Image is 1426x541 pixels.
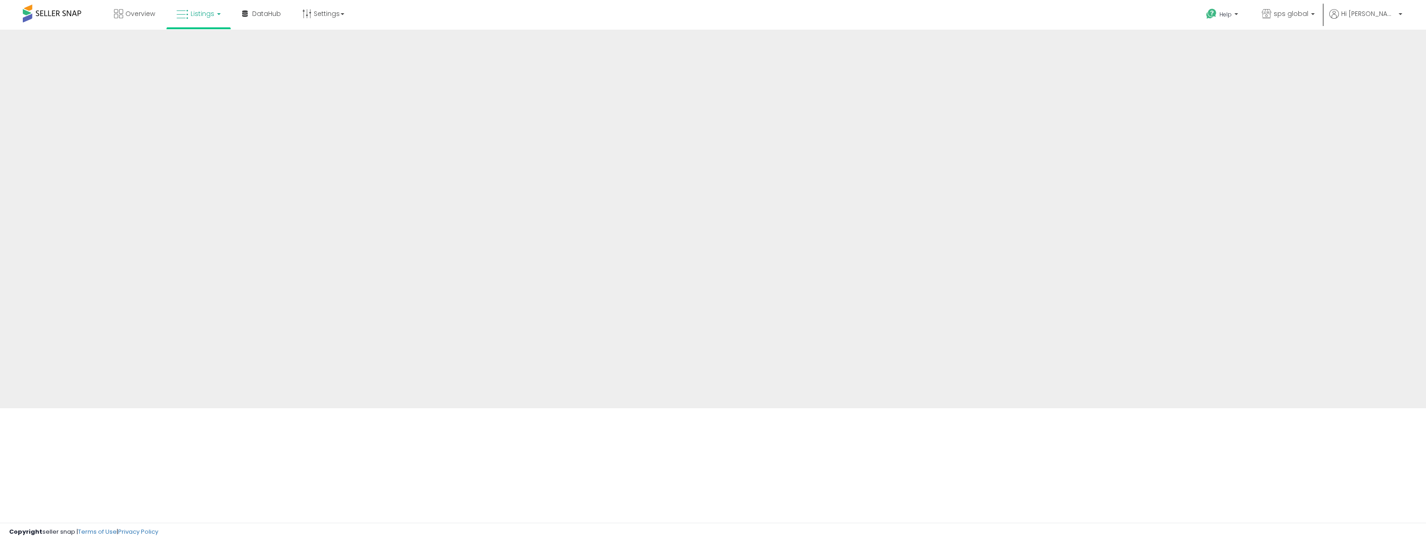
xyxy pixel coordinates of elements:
[1341,9,1396,18] span: Hi [PERSON_NAME]
[125,9,155,18] span: Overview
[1219,10,1232,18] span: Help
[1206,8,1217,20] i: Get Help
[191,9,214,18] span: Listings
[1274,9,1308,18] span: sps global
[1329,9,1402,30] a: Hi [PERSON_NAME]
[252,9,281,18] span: DataHub
[1199,1,1247,30] a: Help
